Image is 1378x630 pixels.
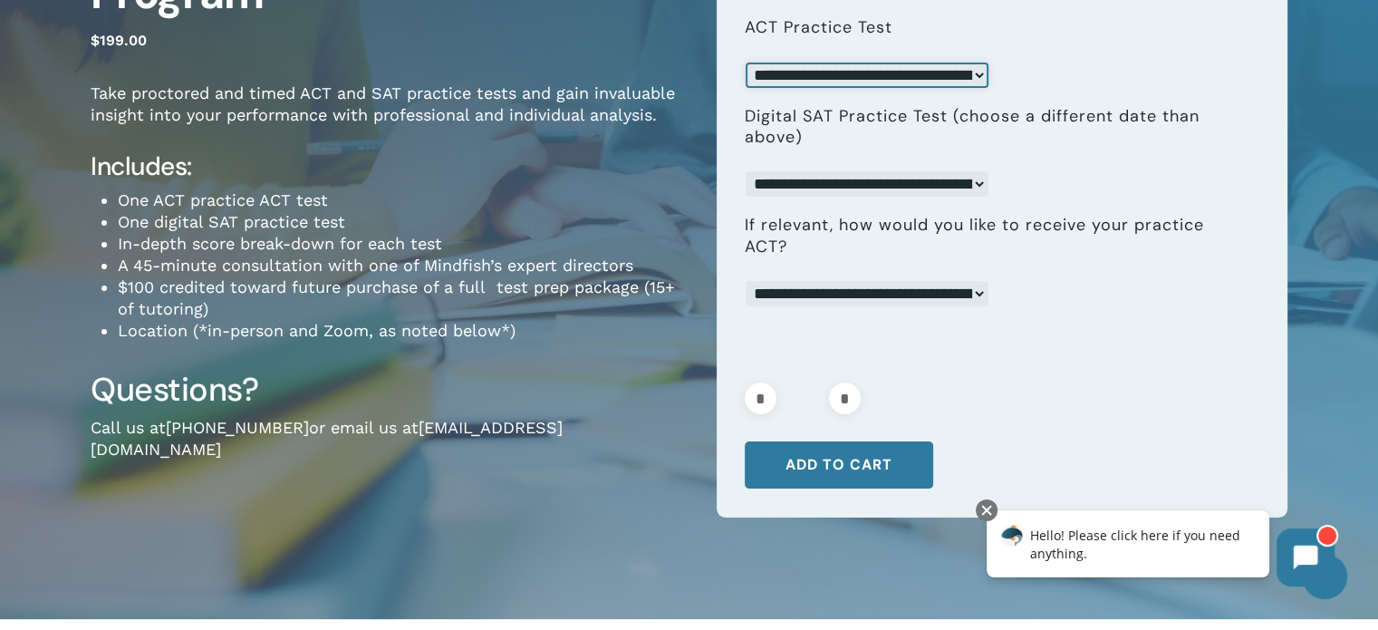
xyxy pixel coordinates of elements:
li: $100 credited toward future purchase of a full test prep package (15+ of tutoring) [118,276,689,320]
span: $ [91,32,100,49]
h4: Includes: [91,150,689,183]
p: Take proctored and timed ACT and SAT practice tests and gain invaluable insight into your perform... [91,82,689,150]
input: Product quantity [782,383,824,414]
li: Location (*in-person and Zoom, as noted below*) [118,320,689,342]
li: A 45-minute consultation with one of Mindfish’s expert directors [118,255,689,276]
li: One digital SAT practice test [118,211,689,233]
label: Digital SAT Practice Test (choose a different date than above) [745,106,1244,149]
a: [EMAIL_ADDRESS][DOMAIN_NAME] [91,418,563,459]
bdi: 199.00 [91,32,147,49]
button: Add to cart [745,441,933,489]
iframe: Chatbot [968,496,1353,605]
label: If relevant, how would you like to receive your practice ACT? [745,215,1244,257]
li: One ACT practice ACT test [118,189,689,211]
label: ACT Practice Test [745,17,892,38]
h3: Questions? [91,369,689,411]
p: Call us at or email us at [91,417,689,485]
a: [PHONE_NUMBER] [166,418,309,437]
li: In-depth score break-down for each test [118,233,689,255]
